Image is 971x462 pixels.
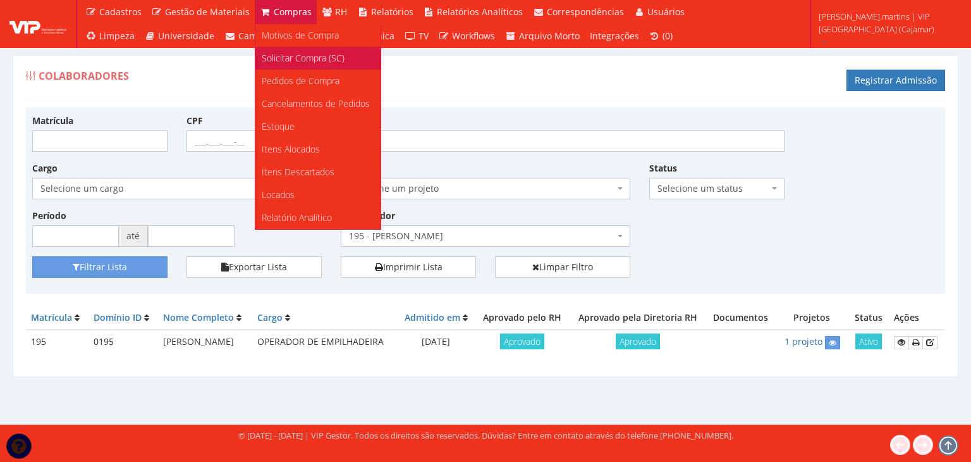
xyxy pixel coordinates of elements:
[418,30,429,42] span: TV
[32,115,73,127] label: Matrícula
[889,306,945,330] th: Ações
[644,24,678,48] a: (0)
[657,182,769,195] span: Selecione um status
[32,178,322,199] span: Selecione um cargo
[255,161,381,184] a: Itens Descartados
[585,24,644,48] a: Integrações
[262,189,295,201] span: Locados
[519,30,580,42] span: Arquivo Morto
[252,330,397,354] td: OPERADOR DE EMPILHADEIRA
[158,30,214,42] span: Universidade
[255,24,381,47] a: Motivos de Compra
[99,30,135,42] span: Limpeza
[32,162,58,175] label: Cargo
[819,10,955,35] span: [PERSON_NAME].martins | VIP [GEOGRAPHIC_DATA] (Cajamar)
[99,6,142,18] span: Cadastros
[163,311,234,323] a: Nome Completo
[238,430,733,442] div: © [DATE] - [DATE] | VIP Gestor. Todos os direitos são reservados. Dúvidas? Entre em contato atrav...
[434,24,501,48] a: Workflows
[663,30,673,42] span: (0)
[40,182,306,195] span: Selecione um cargo
[32,256,168,278] button: Filtrar Lista
[341,209,395,222] label: Colaborador
[500,334,544,349] span: Aprovado
[94,311,142,323] a: Domínio ID
[262,211,332,223] span: Relatório Analítico
[495,256,630,278] a: Limpar Filtro
[165,6,250,18] span: Gestão de Materiais
[846,70,945,91] a: Registrar Admissão
[255,47,381,70] a: Solicitar Compra (SC)
[255,115,381,138] a: Estoque
[262,29,339,41] span: Motivos de Compra
[649,178,785,199] span: Selecione um status
[569,306,706,330] th: Aprovado pela Diretoria RH
[437,6,523,18] span: Relatórios Analíticos
[405,311,460,323] a: Admitido em
[400,24,434,48] a: TV
[262,120,295,132] span: Estoque
[255,70,381,92] a: Pedidos de Compra
[262,97,370,109] span: Cancelamentos de Pedidos
[349,182,614,195] span: Selecione um projeto
[26,330,89,354] td: 195
[616,334,660,349] span: Aprovado
[32,209,66,222] label: Período
[452,30,495,42] span: Workflows
[219,24,294,48] a: Campanhas
[119,225,148,247] span: até
[848,306,889,330] th: Status
[335,6,347,18] span: RH
[262,166,334,178] span: Itens Descartados
[855,334,882,349] span: Ativo
[262,75,339,87] span: Pedidos de Compra
[31,311,72,323] a: Matrícula
[397,330,475,354] td: [DATE]
[158,330,252,354] td: [PERSON_NAME]
[39,69,129,83] span: Colaboradores
[547,6,624,18] span: Correspondências
[706,306,775,330] th: Documentos
[475,306,570,330] th: Aprovado pelo RH
[80,24,140,48] a: Limpeza
[186,130,322,152] input: ___.___.___-__
[262,52,345,64] span: Solicitar Compra (SC)
[274,6,312,18] span: Compras
[785,335,822,347] a: 1 projeto
[140,24,220,48] a: Universidade
[775,306,848,330] th: Projetos
[371,6,413,18] span: Relatórios
[255,92,381,115] a: Cancelamentos de Pedidos
[647,6,685,18] span: Usuários
[341,225,630,247] span: 195 - ANDERSON SANTOS SOUZA
[649,162,677,175] label: Status
[186,256,322,278] button: Exportar Lista
[257,311,283,323] a: Cargo
[255,184,381,206] a: Locados
[255,138,381,161] a: Itens Alocados
[500,24,585,48] a: Arquivo Morto
[341,256,476,278] a: Imprimir Lista
[349,230,614,242] span: 195 - ANDERSON SANTOS SOUZA
[89,330,158,354] td: 0195
[590,30,639,42] span: Integrações
[341,178,630,199] span: Selecione um projeto
[262,143,320,155] span: Itens Alocados
[9,15,66,34] img: logo
[186,115,203,127] label: CPF
[255,206,381,229] a: Relatório Analítico
[238,30,289,42] span: Campanhas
